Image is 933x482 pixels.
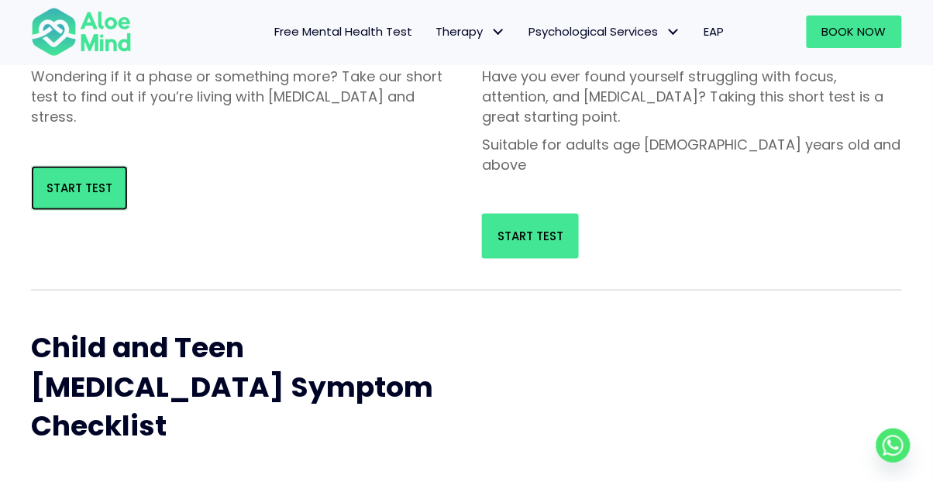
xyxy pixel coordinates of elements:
[528,23,680,40] span: Psychological Services
[31,166,128,211] a: Start Test
[497,228,563,244] span: Start Test
[31,67,451,127] p: Wondering if it a phase or something more? Take our short test to find out if you’re living with ...
[424,15,517,48] a: TherapyTherapy: submenu
[876,429,911,463] a: Whatsapp
[482,214,579,259] a: Start Test
[704,23,724,40] span: EAP
[482,67,902,127] p: Have you ever found yourself struggling with focus, attention, and [MEDICAL_DATA]? Taking this sh...
[482,135,902,175] p: Suitable for adults age [DEMOGRAPHIC_DATA] years old and above
[487,21,509,43] span: Therapy: submenu
[31,329,433,446] span: Child and Teen [MEDICAL_DATA] Symptom Checklist
[807,15,902,48] a: Book Now
[148,15,736,48] nav: Menu
[662,21,684,43] span: Psychological Services: submenu
[692,15,735,48] a: EAP
[517,15,692,48] a: Psychological ServicesPsychological Services: submenu
[822,23,887,40] span: Book Now
[31,6,132,57] img: Aloe mind Logo
[436,23,505,40] span: Therapy
[274,23,412,40] span: Free Mental Health Test
[263,15,424,48] a: Free Mental Health Test
[46,180,112,196] span: Start Test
